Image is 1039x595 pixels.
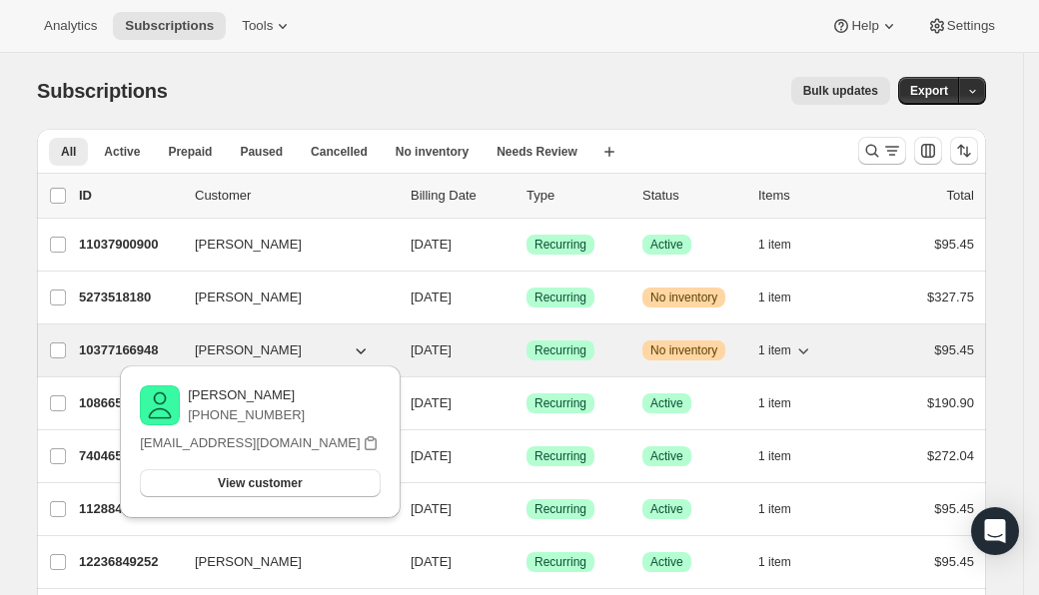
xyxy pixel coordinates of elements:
p: [PERSON_NAME] [188,385,305,405]
span: [DATE] [411,501,452,516]
span: Paused [240,144,283,160]
span: $95.45 [934,554,974,569]
span: No inventory [396,144,469,160]
button: Create new view [593,138,625,166]
p: Total [947,186,974,206]
div: 7404650596[PERSON_NAME][DATE]SuccessRecurringSuccessActive1 item$272.04 [79,442,974,470]
span: Recurring [534,237,586,253]
p: 5273518180 [79,288,179,307]
span: Recurring [534,342,586,358]
button: 1 item [758,548,813,576]
span: $327.75 [927,290,974,304]
span: 1 item [758,237,791,253]
span: Settings [947,18,995,34]
span: Help [851,18,878,34]
span: [PERSON_NAME] [195,340,302,360]
span: Active [650,501,683,517]
span: Active [650,448,683,464]
span: All [61,144,76,160]
button: 1 item [758,231,813,259]
div: Open Intercom Messenger [971,507,1019,555]
div: IDCustomerBilling DateTypeStatusItemsTotal [79,186,974,206]
p: [EMAIL_ADDRESS][DOMAIN_NAME] [140,433,360,453]
span: 1 item [758,395,791,411]
span: $190.90 [927,395,974,410]
button: [PERSON_NAME] [183,229,383,261]
span: 1 item [758,501,791,517]
img: variant image [140,385,180,425]
button: 1 item [758,442,813,470]
div: 10377166948[PERSON_NAME][DATE]SuccessRecurringWarningNo inventory1 item$95.45 [79,336,974,364]
span: [DATE] [411,554,452,569]
button: Search and filter results [858,137,906,165]
button: View customer [140,469,380,497]
span: Active [650,395,683,411]
span: [DATE] [411,395,452,410]
p: 10866524260 [79,393,179,413]
span: Prepaid [168,144,212,160]
button: Help [819,12,910,40]
span: No inventory [650,342,717,358]
span: Active [104,144,140,160]
p: 12236849252 [79,552,179,572]
span: Export [910,83,948,99]
span: Active [650,554,683,570]
span: Recurring [534,501,586,517]
p: 10377166948 [79,340,179,360]
span: Analytics [44,18,97,34]
div: 10866524260[PERSON_NAME][DATE]SuccessRecurringSuccessActive1 item$190.90 [79,389,974,417]
button: [PERSON_NAME] [183,282,383,313]
span: 1 item [758,448,791,464]
p: 11037900900 [79,235,179,255]
span: $95.45 [934,501,974,516]
p: Billing Date [411,186,511,206]
div: Type [526,186,626,206]
span: [DATE] [411,342,452,357]
span: 1 item [758,342,791,358]
p: Customer [195,186,395,206]
span: View customer [218,475,302,491]
p: 7404650596 [79,446,179,466]
span: Recurring [534,448,586,464]
button: 1 item [758,495,813,523]
p: 11288477796 [79,499,179,519]
p: [PHONE_NUMBER] [188,405,305,425]
button: Sort the results [950,137,978,165]
button: Subscriptions [113,12,226,40]
button: [PERSON_NAME] [183,546,383,578]
div: 12236849252[PERSON_NAME][DATE]SuccessRecurringSuccessActive1 item$95.45 [79,548,974,576]
span: Recurring [534,554,586,570]
span: No inventory [650,290,717,305]
div: Items [758,186,858,206]
span: 1 item [758,290,791,305]
span: Active [650,237,683,253]
span: 1 item [758,554,791,570]
button: 1 item [758,389,813,417]
span: Subscriptions [125,18,214,34]
div: 5273518180[PERSON_NAME][DATE]SuccessRecurringWarningNo inventory1 item$327.75 [79,284,974,311]
span: [PERSON_NAME] [195,235,302,255]
span: [DATE] [411,237,452,252]
span: $95.45 [934,342,974,357]
span: [PERSON_NAME] [195,552,302,572]
span: Recurring [534,395,586,411]
div: 11288477796[PERSON_NAME][DATE]SuccessRecurringSuccessActive1 item$95.45 [79,495,974,523]
button: 1 item [758,284,813,311]
div: 11037900900[PERSON_NAME][DATE]SuccessRecurringSuccessActive1 item$95.45 [79,231,974,259]
button: Bulk updates [791,77,890,105]
span: Recurring [534,290,586,305]
span: Bulk updates [803,83,878,99]
button: Analytics [32,12,109,40]
button: Tools [230,12,305,40]
p: Status [642,186,742,206]
span: [DATE] [411,448,452,463]
span: Tools [242,18,273,34]
span: $272.04 [927,448,974,463]
button: [PERSON_NAME] [183,334,383,366]
p: ID [79,186,179,206]
button: Customize table column order and visibility [914,137,942,165]
button: 1 item [758,336,813,364]
span: Cancelled [311,144,368,160]
span: Needs Review [497,144,577,160]
button: Settings [915,12,1007,40]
